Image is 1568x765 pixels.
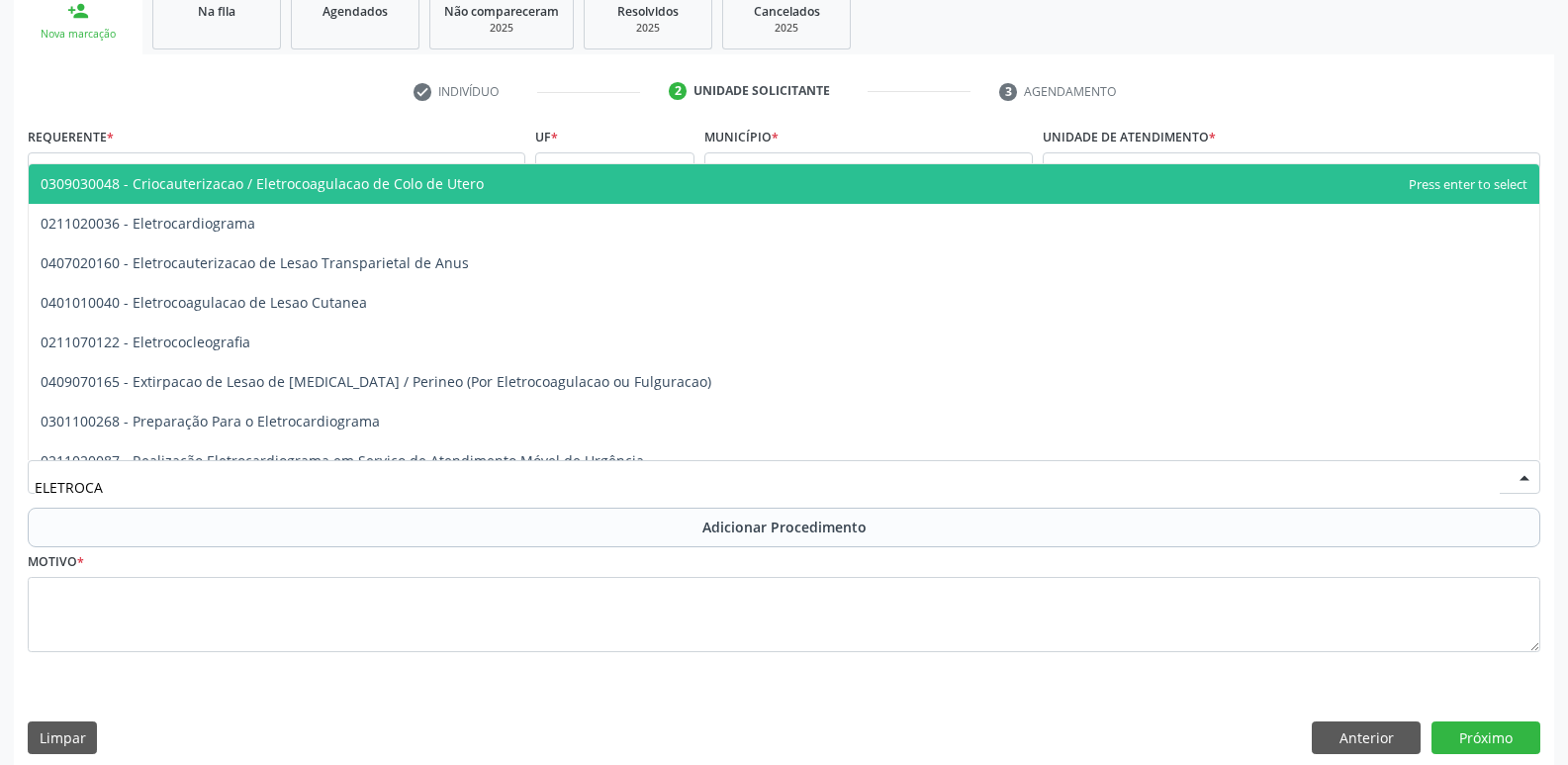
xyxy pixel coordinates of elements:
span: Resolvidos [617,3,679,20]
span: Cancelados [754,3,820,20]
div: 2 [669,82,687,100]
label: UF [535,122,558,152]
div: Unidade solicitante [693,82,830,100]
span: [PERSON_NAME] [711,159,992,179]
span: 0309030048 - Criocauterizacao / Eletrocoagulacao de Colo de Utero [41,174,484,193]
div: 2025 [599,21,697,36]
button: Próximo [1431,721,1540,755]
input: Buscar por procedimento [35,467,1500,507]
span: 0211020036 - Eletrocardiograma [41,214,255,233]
span: Médico(a) [35,159,485,179]
label: Requerente [28,122,114,152]
span: 0407020160 - Eletrocauterizacao de Lesao Transparietal de Anus [41,253,469,272]
span: 0211020087 - Realização Eletrocardiograma em Serviço de Atendimento Móvel de Urgência [41,451,644,470]
span: 0409070165 - Extirpacao de Lesao de [MEDICAL_DATA] / Perineo (Por Eletrocoagulacao ou Fulguracao) [41,372,711,391]
span: 0401010040 - Eletrocoagulacao de Lesao Cutanea [41,293,367,312]
span: 0211070122 - Eletrococleografia [41,333,250,351]
div: 2025 [444,21,559,36]
span: Unidade de Saude da Familia Taperagua [1050,159,1500,179]
span: Adicionar Procedimento [702,517,867,537]
span: Agendados [323,3,388,20]
span: 0301100268 - Preparação Para o Eletrocardiograma [41,412,380,430]
label: Unidade de atendimento [1043,122,1216,152]
div: Nova marcação [28,27,129,42]
span: AL [542,159,654,179]
span: Na fila [198,3,235,20]
div: 2025 [737,21,836,36]
button: Adicionar Procedimento [28,508,1540,547]
label: Motivo [28,547,84,578]
label: Município [704,122,779,152]
span: Não compareceram [444,3,559,20]
button: Anterior [1312,721,1421,755]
